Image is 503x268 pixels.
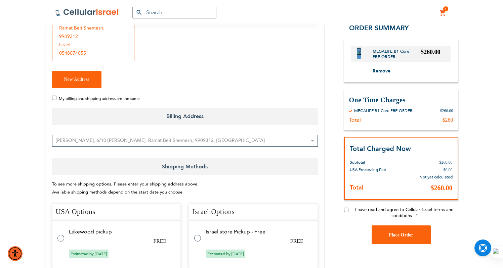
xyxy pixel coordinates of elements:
div: $260.00 [440,108,453,113]
span: USA Processing Fee [350,167,386,172]
span: Place Order [389,232,413,237]
button: New Address [52,71,101,88]
span: Not yet calculated [419,174,453,180]
img: MEGALIFE B1 Core PRE-ORDER [357,48,362,59]
th: Subtotal [350,154,402,166]
span: New Address [64,77,89,82]
span: Shipping Methods [52,158,318,175]
span: Estimated by [DATE] [206,250,245,258]
strong: Total Charged Now [350,144,411,153]
h4: USA Options [52,203,181,221]
span: My billing and shipping address are the same [59,96,140,101]
div: MEGALIFE B1 Core PRE-ORDER [354,108,412,113]
span: $260.00 [439,160,453,165]
span: I have read and agree to Cellular Israel terms and conditions. [355,207,454,219]
span: $260.00 [421,49,441,55]
div: Total [349,117,361,123]
a: 1 [439,9,447,17]
div: Accessibility Menu [8,246,23,261]
h4: Israel Options [189,203,318,221]
a: MEGALIFE B1 Core PRE-ORDER [373,49,421,59]
span: $0.00 [444,167,453,172]
input: Search [132,7,216,18]
span: Estimated by [DATE] [69,250,109,258]
span: Order Summary [349,23,409,33]
div: $260 [443,117,453,123]
td: Lakewood pickup [69,229,173,235]
strong: Total [350,183,364,192]
h3: One Time Charges [349,96,453,105]
span: FREE [290,238,303,244]
span: Remove [373,68,390,74]
img: Cellular Israel Logo [55,8,119,16]
td: Israel store Pickup - Free [206,229,309,235]
span: To see more shipping options, Please enter your shipping address above. Available shipping method... [52,181,199,196]
span: FREE [153,238,166,244]
span: $260.00 [431,184,453,192]
button: Place Order [372,225,431,244]
span: 1 [445,6,447,12]
span: Billing Address [52,108,318,125]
